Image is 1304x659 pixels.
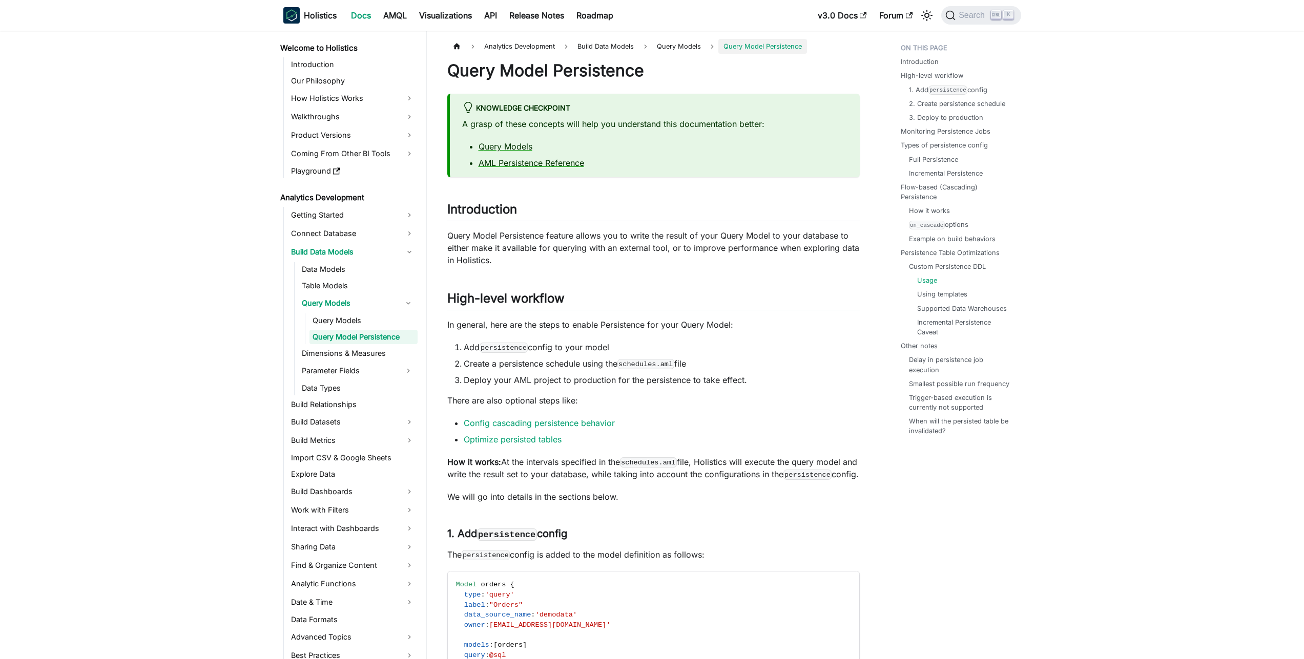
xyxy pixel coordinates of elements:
[909,99,1005,109] a: 2. Create persistence schedule
[531,611,535,619] span: :
[718,39,807,54] span: Query Model Persistence
[901,248,1000,258] a: Persistence Table Optimizations
[288,244,418,260] a: Build Data Models
[941,6,1021,25] button: Search (Ctrl+K)
[288,397,418,412] a: Build Relationships
[901,126,990,136] a: Monitoring Persistence Jobs
[288,74,418,88] a: Our Philosophy
[652,39,706,54] a: Query Models
[288,467,418,481] a: Explore Data
[479,39,560,54] span: Analytics Development
[909,262,986,271] a: Custom Persistence DDL
[909,168,983,178] a: Incremental Persistence
[399,295,418,311] button: Collapse sidebar category 'Query Models'
[288,483,418,500] a: Build Dashboards
[481,581,506,588] span: orders
[299,262,418,277] a: Data Models
[299,346,418,360] a: Dimensions & Measures
[464,621,485,629] span: owner
[498,641,523,649] span: orders
[477,528,537,541] code: persistence
[464,418,615,428] a: Config cascading persistence behavior
[956,11,991,20] span: Search
[464,651,485,659] span: query
[901,140,988,150] a: Types of persistence config
[901,71,963,80] a: High-level workflow
[288,145,418,162] a: Coming From Other BI Tools
[456,581,477,588] span: Model
[464,591,481,599] span: type
[299,279,418,293] a: Table Models
[909,234,996,244] a: Example on build behaviors
[917,304,1007,313] a: Supported Data Warehouses
[377,7,413,24] a: AMQL
[1003,10,1013,19] kbd: K
[447,491,860,503] p: We will go into details in the sections below.
[617,359,674,369] code: schedules.aml
[572,39,639,54] span: Build Data Models
[288,225,418,242] a: Connect Database
[447,39,467,54] a: Home page
[277,190,418,205] a: Analytics Development
[485,651,489,659] span: :
[480,343,528,353] code: persistence
[288,594,418,610] a: Date & Time
[464,611,531,619] span: data_source_name
[462,550,510,560] code: persistence
[464,374,860,386] li: Deploy your AML project to production for the persistence to take effect.
[535,611,577,619] span: 'demodata'
[620,457,677,467] code: schedules.aml
[485,591,514,599] span: 'query'
[523,641,527,649] span: ]
[288,90,418,107] a: How Holistics Works
[489,641,493,649] span: :
[464,641,489,649] span: models
[288,414,418,430] a: Build Datasets
[283,7,300,24] img: Holistics
[493,641,498,649] span: [
[917,317,1007,337] a: Incremental Persistence Caveat
[288,207,418,223] a: Getting Started
[288,557,418,573] a: Find & Organize Content
[273,31,427,659] nav: Docs sidebar
[277,41,418,55] a: Welcome to Holistics
[489,651,506,659] span: @sql
[464,341,860,353] li: Add config to your model
[481,591,485,599] span: :
[288,432,418,449] a: Build Metrics
[783,470,832,480] code: persistence
[309,330,418,344] a: Query Model Persistence
[909,221,945,229] code: on_cascade
[288,520,418,537] a: Interact with Dashboards
[288,57,418,72] a: Introduction
[485,621,489,629] span: :
[510,581,514,588] span: {
[873,7,919,24] a: Forum
[901,341,938,351] a: Other notes
[299,295,399,311] a: Query Models
[464,601,485,609] span: label
[503,7,570,24] a: Release Notes
[288,164,418,178] a: Playground
[413,7,478,24] a: Visualizations
[447,318,860,331] p: In general, here are the steps to enable Persistence for your Query Model:
[479,141,532,152] a: Query Models
[657,42,701,50] span: Query Models
[464,434,562,444] a: Optimize persisted tables
[447,456,860,480] p: At the intervals specified in the file, Holistics will execute the query model and write the resu...
[909,393,1011,412] a: Trigger-based execution is currently not supported
[288,539,418,555] a: Sharing Data
[464,357,860,370] li: Create a persistence schedule using the file
[909,379,1009,389] a: Smallest possible run frequency
[909,206,950,216] a: How it works
[901,57,939,67] a: Introduction
[345,7,377,24] a: Docs
[901,182,1015,202] a: Flow-based (Cascading) Persistence
[304,9,337,22] b: Holistics
[447,457,501,467] strong: How it works:
[309,313,418,328] a: Query Models
[479,158,584,168] a: AML Persistence Reference
[288,109,418,125] a: Walkthroughs
[489,621,611,629] span: [EMAIL_ADDRESS][DOMAIN_NAME]'
[909,220,968,229] a: on_cascadeoptions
